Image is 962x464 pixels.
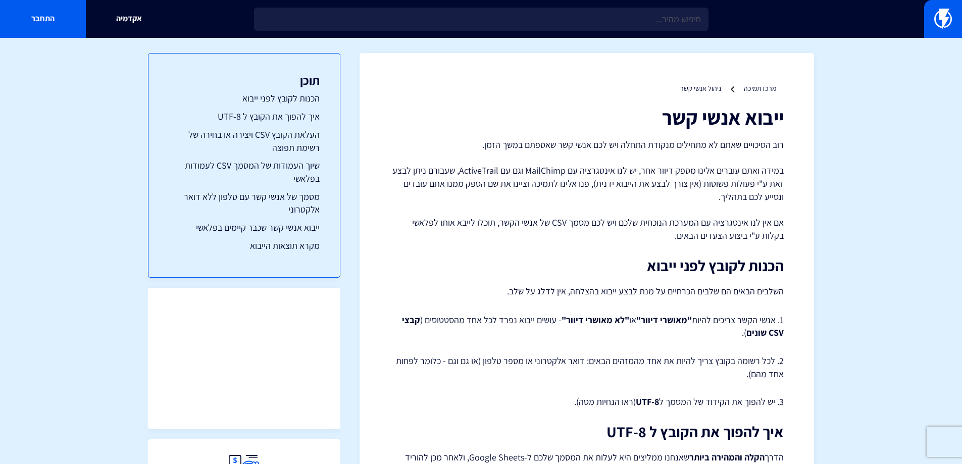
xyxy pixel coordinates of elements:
h3: תוכן [169,74,320,87]
a: הכנות לקובץ לפני ייבוא [169,92,320,105]
h2: הכנות לקובץ לפני ייבוא [390,257,784,274]
a: מסמך של אנשי קשר עם טלפון ללא דואר אלקטרוני [169,190,320,216]
p: 3. יש להפוך את הקידוד של המסמך ל (ראו הנחיות מטה). [390,395,784,408]
h2: איך להפוך את הקובץ ל UTF-8 [390,424,784,440]
a: שיוך העמודות של המסמך CSV לעמודות בפלאשי [169,159,320,185]
a: מקרא תוצאות הייבוא [169,239,320,252]
p: השלבים הבאים הם שלבים הכרחיים על מנת לבצע ייבוא בהצלחה, אין לדלג על שלב. [390,284,784,298]
strong: "לא מאושרי דיוור" [562,314,629,326]
a: איך להפוך את הקובץ ל UTF-8 [169,110,320,123]
strong: הקלה והמהירה ביותר [689,451,765,463]
a: העלאת הקובץ CSV ויצירה או בחירה של רשימת תפוצה [169,128,320,154]
a: מרכז תמיכה [744,84,776,93]
strong: קבצי CSV שונים [402,314,784,339]
h1: ייבוא אנשי קשר [390,106,784,128]
p: 1. אנשי הקשר צריכים להיות או - עושים ייבוא נפרד לכל אחד מהסטטוסים ( ). [390,314,784,339]
p: רוב הסיכויים שאתם לא מתחילים מנקודת התחלה ויש לכם אנשי קשר שאספתם במשך הזמן. במידה ואתם עוברים אל... [390,138,784,242]
strong: UTF-8 [636,396,659,407]
a: ניהול אנשי קשר [680,84,721,93]
p: 2. לכל רשומה בקובץ צריך להיות את אחד מהמזהים הבאים: דואר אלקטרוני או מספר טלפון (או גם וגם - כלומ... [390,354,784,380]
input: חיפוש מהיר... [254,8,708,31]
a: ייבוא אנשי קשר שכבר קיימים בפלאשי [169,221,320,234]
strong: "מאושרי דיוור" [636,314,692,326]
